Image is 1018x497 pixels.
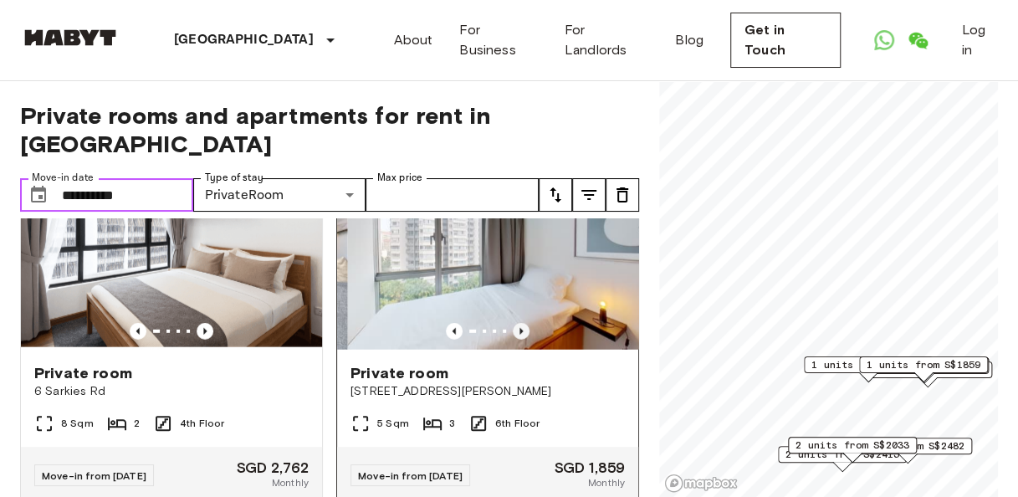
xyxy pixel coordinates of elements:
span: Move-in from [DATE] [42,469,146,482]
button: Previous image [197,323,213,340]
button: tune [606,178,639,212]
div: PrivateRoom [193,178,366,212]
span: 6th Floor [495,416,540,431]
img: Marketing picture of unit SG-01-002-005-02 [21,149,322,350]
img: Habyt [20,29,120,46]
div: Map marker [859,356,988,382]
span: Move-in from [DATE] [358,469,463,482]
span: 2 [134,416,140,431]
span: 3 [449,416,455,431]
span: [STREET_ADDRESS][PERSON_NAME] [350,383,625,400]
span: 5 Sqm [377,416,409,431]
a: Open WeChat [901,23,934,57]
button: Previous image [513,323,529,340]
a: For Landlords [565,20,648,60]
span: 6 Sarkies Rd [34,383,309,400]
span: 2 units from S$2033 [795,438,909,453]
label: Move-in date [32,171,94,185]
img: Marketing picture of unit SG-01-117-001-03 [347,149,648,350]
a: Mapbox logo [664,474,738,493]
span: Private room [34,363,132,383]
img: Marketing picture of unit SG-01-117-001-03 [46,149,347,350]
label: Type of stay [205,171,263,185]
span: Monthly [272,475,309,490]
span: SGD 1,859 [555,460,625,475]
span: Private rooms and apartments for rent in [GEOGRAPHIC_DATA] [20,101,639,158]
span: SGD 2,762 [237,460,309,475]
span: 2 units from S$2415 [785,447,899,462]
a: For Business [459,20,537,60]
button: Choose date, selected date is 1 Nov 2025 [22,178,55,212]
a: Log in [961,20,998,60]
div: Map marker [843,438,972,464]
label: Max price [377,171,422,185]
button: Previous image [446,323,463,340]
span: 2 units from S$2482 [851,438,964,453]
span: Private room [350,363,448,383]
a: Open WhatsApp [867,23,901,57]
div: Map marker [863,361,992,387]
div: Map marker [788,437,917,463]
div: Map marker [804,356,933,382]
a: Get in Touch [730,13,841,68]
button: Previous image [130,323,146,340]
p: [GEOGRAPHIC_DATA] [174,30,314,50]
span: 4th Floor [180,416,224,431]
span: 1 units from S$2762 [811,357,925,372]
a: Blog [675,30,703,50]
a: About [394,30,433,50]
span: 1 units from S$1859 [867,357,980,372]
div: Map marker [778,446,907,472]
div: Map marker [860,357,989,383]
button: tune [572,178,606,212]
span: Monthly [588,475,625,490]
span: 8 Sqm [61,416,94,431]
button: tune [539,178,572,212]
